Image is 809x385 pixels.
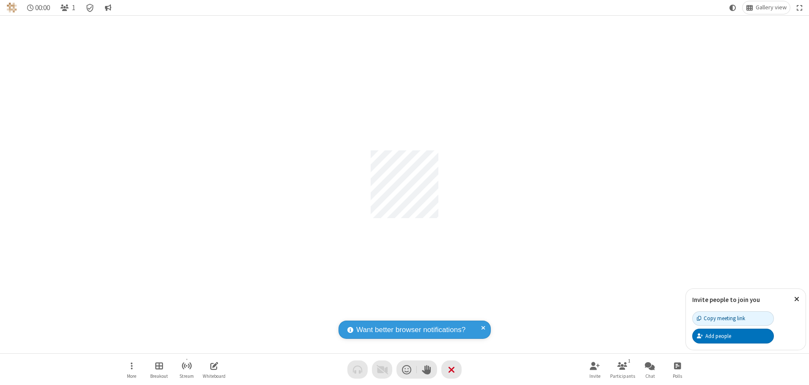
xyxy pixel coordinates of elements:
[645,374,655,379] span: Chat
[692,311,774,326] button: Copy meeting link
[24,1,54,14] div: Timer
[82,1,98,14] div: Meeting details Encryption enabled
[203,374,226,379] span: Whiteboard
[582,357,608,382] button: Invite participants (Alt+I)
[692,329,774,343] button: Add people
[788,289,806,310] button: Close popover
[610,374,635,379] span: Participants
[697,314,745,322] div: Copy meeting link
[726,1,740,14] button: Using system theme
[127,374,136,379] span: More
[101,1,115,14] button: Conversation
[57,1,79,14] button: Open participant list
[441,360,462,379] button: End or leave meeting
[692,296,760,304] label: Invite people to join you
[626,357,633,365] div: 1
[743,1,790,14] button: Change layout
[201,357,227,382] button: Open shared whiteboard
[150,374,168,379] span: Breakout
[119,357,144,382] button: Open menu
[637,357,663,382] button: Open chat
[665,357,690,382] button: Open poll
[756,4,787,11] span: Gallery view
[610,357,635,382] button: Open participant list
[347,360,368,379] button: Audio problem - check your Internet connection or call by phone
[356,324,465,335] span: Want better browser notifications?
[7,3,17,13] img: QA Selenium DO NOT DELETE OR CHANGE
[417,360,437,379] button: Raise hand
[146,357,172,382] button: Manage Breakout Rooms
[35,4,50,12] span: 00:00
[179,374,194,379] span: Stream
[589,374,600,379] span: Invite
[396,360,417,379] button: Send a reaction
[372,360,392,379] button: Video
[72,4,75,12] span: 1
[793,1,806,14] button: Fullscreen
[174,357,199,382] button: Start streaming
[673,374,682,379] span: Polls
